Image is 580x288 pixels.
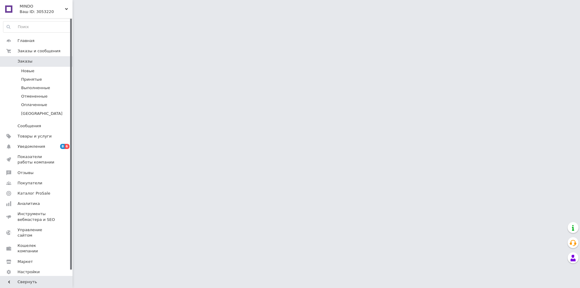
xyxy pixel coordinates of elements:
[18,243,56,254] span: Кошелек компании
[21,94,47,99] span: Отмененные
[3,21,71,32] input: Поиск
[18,134,52,139] span: Товары и услуги
[18,269,40,275] span: Настройки
[60,144,65,149] span: 8
[18,180,42,186] span: Покупатели
[21,85,50,91] span: Выполненные
[18,48,60,54] span: Заказы и сообщения
[18,227,56,238] span: Управление сайтом
[21,111,63,116] span: [GEOGRAPHIC_DATA]
[18,154,56,165] span: Показатели работы компании
[18,123,41,129] span: Сообщения
[18,191,50,196] span: Каталог ProSale
[18,144,45,149] span: Уведомления
[20,4,65,9] span: MINDO
[21,102,47,108] span: Оплаченные
[18,201,40,206] span: Аналитика
[18,59,32,64] span: Заказы
[21,68,34,74] span: Новые
[18,259,33,264] span: Маркет
[21,77,42,82] span: Принятые
[18,211,56,222] span: Инструменты вебмастера и SEO
[20,9,72,15] div: Ваш ID: 3053220
[18,38,34,44] span: Главная
[18,170,34,176] span: Отзывы
[65,144,69,149] span: 6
